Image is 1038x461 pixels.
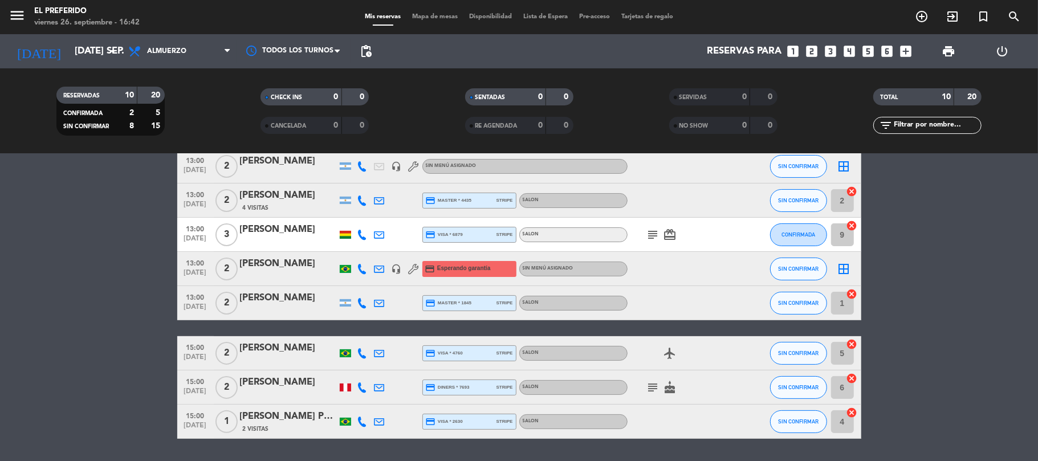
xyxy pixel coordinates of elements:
[63,111,103,116] span: CONFIRMADA
[523,232,539,236] span: SALON
[846,186,858,197] i: cancel
[426,195,436,206] i: credit_card
[861,44,876,59] i: looks_5
[663,346,677,360] i: airplanemode_active
[181,153,210,166] span: 13:00
[215,376,238,399] span: 2
[523,419,539,423] span: SALON
[181,353,210,366] span: [DATE]
[846,220,858,231] i: cancel
[846,407,858,418] i: cancel
[824,44,838,59] i: looks_3
[573,14,616,20] span: Pre-acceso
[392,264,402,274] i: headset_mic
[768,93,775,101] strong: 0
[879,119,893,132] i: filter_list
[181,374,210,387] span: 15:00
[564,121,571,129] strong: 0
[215,342,238,365] span: 2
[425,264,435,274] i: credit_card
[215,189,238,212] span: 2
[538,121,543,129] strong: 0
[360,93,367,101] strong: 0
[181,290,210,303] span: 13:00
[240,291,337,305] div: [PERSON_NAME]
[523,300,539,305] span: SALON
[770,376,827,399] button: SIN CONFIRMAR
[778,384,819,390] span: SIN CONFIRMAR
[181,269,210,282] span: [DATE]
[837,262,851,276] i: border_all
[778,197,819,203] span: SIN CONFIRMAR
[426,382,470,393] span: diners * 7693
[523,266,573,271] span: Sin menú asignado
[243,203,269,213] span: 4 Visitas
[181,222,210,235] span: 13:00
[880,44,895,59] i: looks_6
[426,348,463,358] span: visa * 4760
[523,385,539,389] span: SALON
[778,418,819,425] span: SIN CONFIRMAR
[496,299,513,307] span: stripe
[240,222,337,237] div: [PERSON_NAME]
[426,417,463,427] span: visa * 2630
[778,266,819,272] span: SIN CONFIRMAR
[846,288,858,300] i: cancel
[125,91,134,99] strong: 10
[846,338,858,350] i: cancel
[770,189,827,212] button: SIN CONFIRMAR
[496,349,513,357] span: stripe
[34,17,140,28] div: viernes 26. septiembre - 16:42
[426,382,436,393] i: credit_card
[778,300,819,306] span: SIN CONFIRMAR
[240,188,337,203] div: [PERSON_NAME]
[406,14,463,20] span: Mapa de mesas
[426,348,436,358] i: credit_card
[770,292,827,315] button: SIN CONFIRMAR
[215,258,238,280] span: 2
[334,121,339,129] strong: 0
[1007,10,1021,23] i: search
[475,123,518,129] span: RE AGENDADA
[781,231,815,238] span: CONFIRMADA
[975,34,1029,68] div: LOG OUT
[147,47,186,55] span: Almuerzo
[564,93,571,101] strong: 0
[893,119,981,132] input: Filtrar por nombre...
[129,122,134,130] strong: 8
[106,44,120,58] i: arrow_drop_down
[663,381,677,394] i: cake
[770,342,827,365] button: SIN CONFIRMAR
[129,109,134,117] strong: 2
[496,384,513,391] span: stripe
[679,95,707,100] span: SERVIDAS
[768,121,775,129] strong: 0
[426,164,477,168] span: Sin menú asignado
[426,230,436,240] i: credit_card
[359,14,406,20] span: Mis reservas
[967,93,979,101] strong: 20
[946,10,959,23] i: exit_to_app
[837,160,851,173] i: border_all
[243,425,269,434] span: 2 Visitas
[181,409,210,422] span: 15:00
[240,341,337,356] div: [PERSON_NAME]
[240,409,337,424] div: [PERSON_NAME] Paes Leme
[496,231,513,238] span: stripe
[240,154,337,169] div: [PERSON_NAME]
[151,122,162,130] strong: 15
[778,350,819,356] span: SIN CONFIRMAR
[518,14,573,20] span: Lista de Espera
[770,155,827,178] button: SIN CONFIRMAR
[899,44,914,59] i: add_box
[538,93,543,101] strong: 0
[181,256,210,269] span: 13:00
[496,418,513,425] span: stripe
[215,292,238,315] span: 2
[426,298,436,308] i: credit_card
[156,109,162,117] strong: 5
[426,298,472,308] span: master * 1845
[805,44,820,59] i: looks_two
[426,417,436,427] i: credit_card
[976,10,990,23] i: turned_in_not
